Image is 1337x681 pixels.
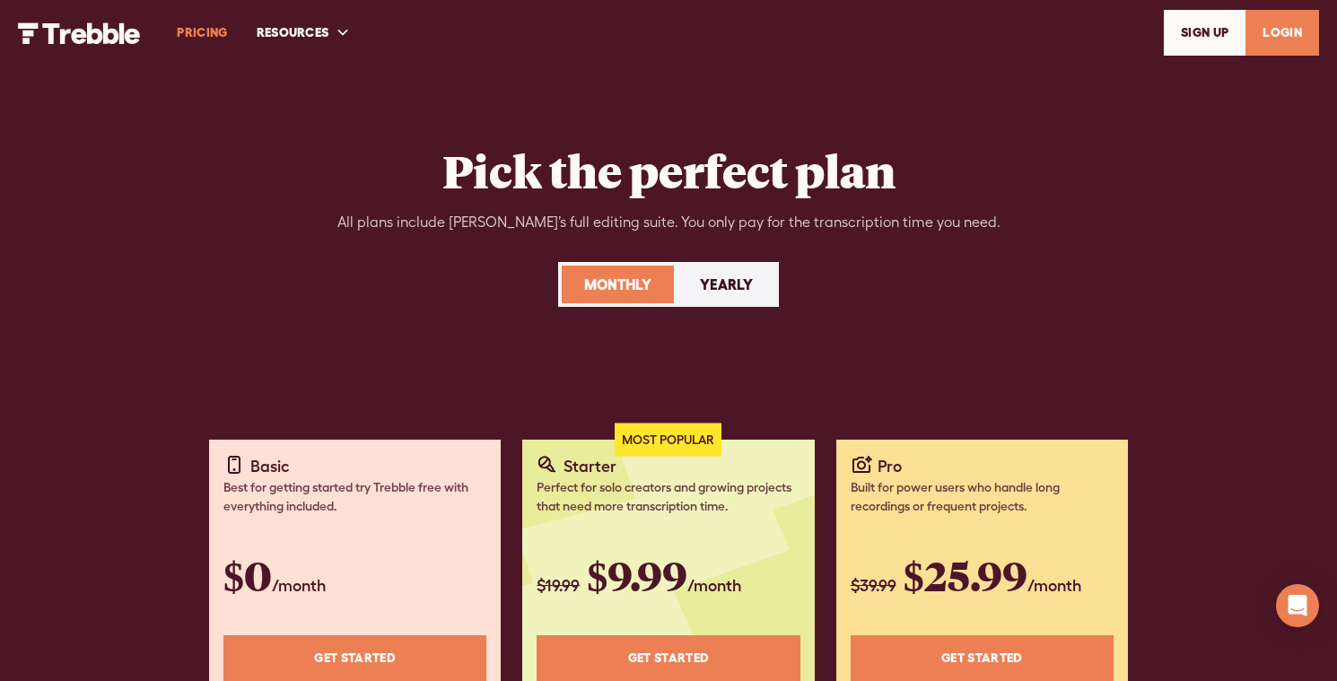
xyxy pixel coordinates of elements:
span: $9.99 [587,548,687,602]
span: $39.99 [851,576,896,595]
div: Pro [878,454,902,478]
div: All plans include [PERSON_NAME]’s full editing suite. You only pay for the transcription time you... [337,212,1001,233]
div: Most Popular [615,423,721,457]
div: RESOURCES [257,23,329,42]
div: Best for getting started try Trebble free with everything included. [223,478,486,516]
a: SIGn UP [1164,10,1245,56]
a: Monthly [562,266,674,303]
a: Get STARTED [537,635,800,681]
div: Yearly [700,274,753,295]
div: Open Intercom Messenger [1276,584,1319,627]
h2: Pick the perfect plan [442,144,896,197]
a: home [18,21,141,43]
span: /month [1027,576,1081,595]
div: Monthly [584,274,651,295]
img: Trebble Logo - AI Podcast Editor [18,22,141,44]
span: /month [687,576,741,595]
span: $0 [223,548,272,602]
span: $19.99 [537,576,580,595]
div: Perfect for solo creators and growing projects that need more transcription time. [537,478,800,516]
a: Get STARTED [851,635,1114,681]
a: Yearly [677,266,775,303]
span: /month [272,576,326,595]
span: $25.99 [904,548,1027,602]
a: LOGIN [1245,10,1319,56]
div: Basic [250,454,290,478]
a: PRICING [162,2,241,64]
a: Get STARTED [223,635,486,681]
div: RESOURCES [242,2,365,64]
div: Built for power users who handle long recordings or frequent projects. [851,478,1114,516]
